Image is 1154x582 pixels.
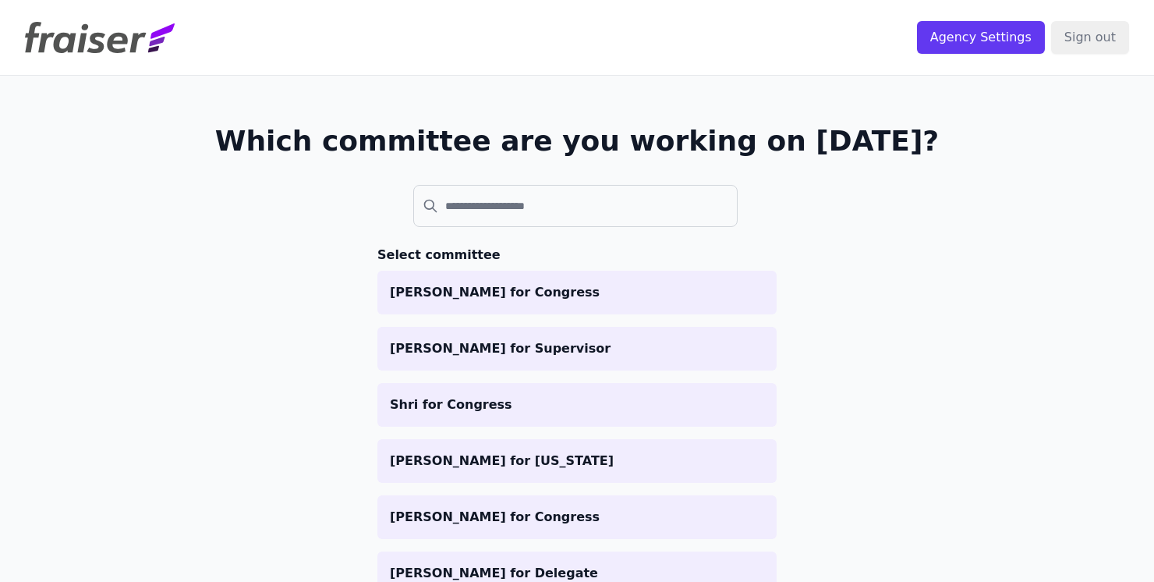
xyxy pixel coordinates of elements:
h1: Which committee are you working on [DATE]? [215,126,940,157]
a: [PERSON_NAME] for [US_STATE] [377,439,777,483]
p: Shri for Congress [390,396,764,414]
a: [PERSON_NAME] for Congress [377,271,777,314]
a: [PERSON_NAME] for Supervisor [377,327,777,371]
p: [PERSON_NAME] for Congress [390,508,764,527]
p: [PERSON_NAME] for [US_STATE] [390,452,764,470]
img: Fraiser Logo [25,22,175,53]
p: [PERSON_NAME] for Supervisor [390,339,764,358]
a: [PERSON_NAME] for Congress [377,495,777,539]
h3: Select committee [377,246,777,264]
p: [PERSON_NAME] for Congress [390,283,764,302]
input: Sign out [1051,21,1129,54]
a: Shri for Congress [377,383,777,427]
input: Agency Settings [917,21,1045,54]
